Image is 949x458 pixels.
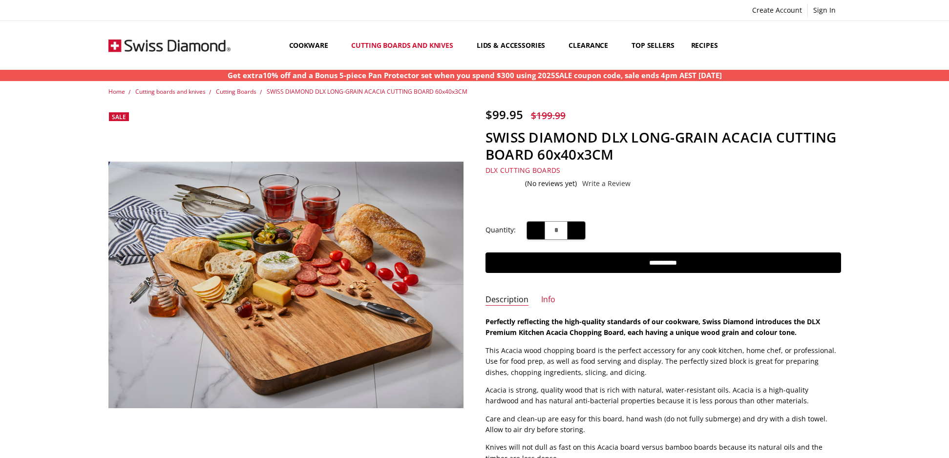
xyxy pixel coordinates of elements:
h1: SWISS DIAMOND DLX LONG-GRAIN ACACIA CUTTING BOARD 60x40x3CM [485,129,841,163]
a: Home [108,87,125,96]
span: (No reviews yet) [525,180,577,187]
p: Care and clean-up are easy for this board, hand wash (do not fully submerge) and dry with a dish ... [485,414,841,436]
a: Sign In [808,3,841,17]
a: Top Sellers [623,23,682,67]
a: SWISS DIAMOND DLX LONG-GRAIN ACACIA CUTTING BOARD 60x40x3CM [267,87,467,96]
p: Get extra10% off and a Bonus 5-piece Pan Protector set when you spend $300 using 2025SALE coupon ... [228,70,722,81]
a: DLX Cutting Boards [485,166,561,175]
img: Free Shipping On Every Order [108,21,231,70]
a: Info [541,294,555,306]
p: Acacia is strong, quality wood that is rich with natural, water-resistant oils. Acacia is a high-... [485,385,841,407]
a: Lids & Accessories [468,23,560,67]
a: Create Account [747,3,807,17]
a: Clearance [560,23,623,67]
a: Description [485,294,528,306]
span: $199.99 [531,109,566,122]
p: This Acacia wood chopping board is the perfect accessory for any cook kitchen, home chef, or prof... [485,345,841,378]
a: Cutting boards and knives [343,23,468,67]
a: Cutting boards and knives [135,87,206,96]
label: Quantity: [485,225,516,235]
a: Write a Review [582,180,631,187]
a: Recipes [683,23,726,67]
span: Sale [112,113,126,121]
a: Cookware [281,23,343,67]
a: Cutting Boards [216,87,256,96]
span: $99.95 [485,106,523,123]
img: SWISS DIAMOND DLX LONG-GRAIN ACACIA CUTTING BOARD 60x40x3CM [108,162,464,408]
strong: Perfectly reflecting the high-quality standards of our cookware, Swiss Diamond introduces the DLX... [485,317,820,337]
